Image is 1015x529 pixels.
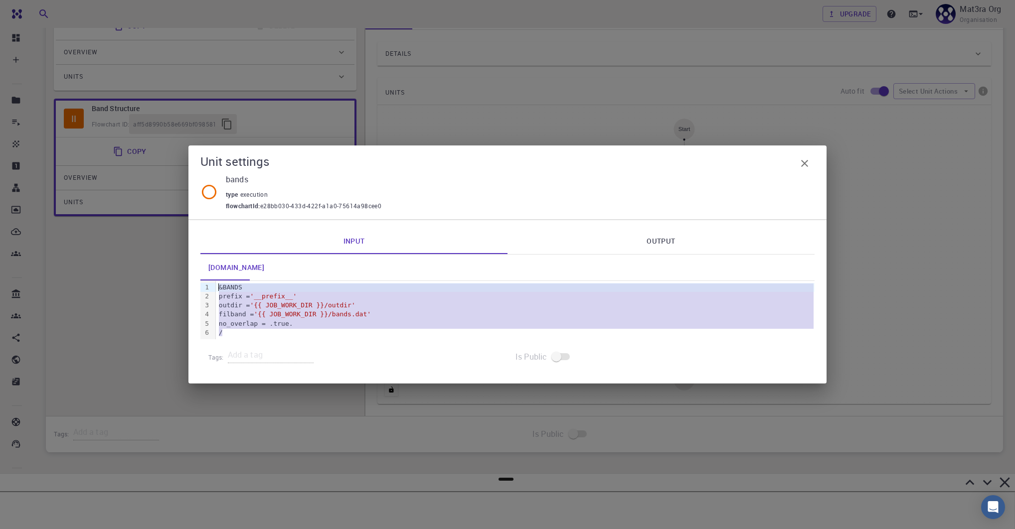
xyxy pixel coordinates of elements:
[21,7,57,16] span: Support
[216,319,815,328] div: no_overlap = .true.
[200,301,210,310] div: 3
[208,348,228,363] h6: Tags:
[515,351,547,363] span: Is Public
[226,201,260,211] span: flowchartId :
[200,153,270,169] h5: Unit settings
[228,347,314,363] input: Add a tag
[216,283,815,292] div: &BANDS
[216,310,815,319] div: filband =
[226,190,240,198] span: type
[200,255,272,280] a: [DOMAIN_NAME]
[216,292,815,301] div: prefix =
[200,328,210,337] div: 6
[200,283,210,292] div: 1
[254,310,371,318] span: '{{ JOB_WORK_DIR }}/bands.dat'
[200,292,210,301] div: 2
[200,310,210,319] div: 4
[981,495,1005,519] div: Open Intercom Messenger
[240,190,272,198] span: execution
[216,328,815,337] div: /
[200,228,507,254] a: Input
[250,301,355,309] span: '{{ JOB_WORK_DIR }}/outdir'
[216,301,815,310] div: outdir =
[200,319,210,328] div: 5
[250,292,297,300] span: '__prefix__'
[226,173,807,185] p: bands
[260,201,381,211] span: e28bb030-433d-422f-a1a0-75614a98cee0
[507,228,815,254] a: Output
